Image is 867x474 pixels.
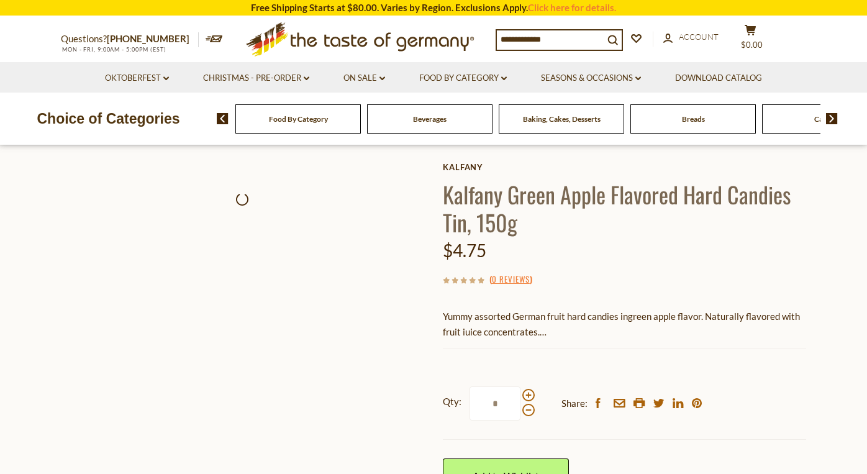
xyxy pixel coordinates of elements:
[528,2,616,13] a: Click here for details.
[663,30,719,44] a: Account
[105,71,169,85] a: Oktoberfest
[523,114,601,124] a: Baking, Cakes, Desserts
[217,113,229,124] img: previous arrow
[419,71,507,85] a: Food By Category
[679,32,719,42] span: Account
[732,24,769,55] button: $0.00
[443,162,806,172] a: Kalfany
[470,386,520,421] input: Qty:
[443,180,806,236] h1: Kalfany Green Apple Flavored Hard Candies Tin, 150g
[489,273,532,285] span: ( )
[826,113,838,124] img: next arrow
[269,114,328,124] a: Food By Category
[628,311,701,322] span: green apple flavor
[203,71,309,85] a: Christmas - PRE-ORDER
[492,273,530,286] a: 0 Reviews
[107,33,189,44] a: [PHONE_NUMBER]
[561,396,588,411] span: Share:
[741,40,763,50] span: $0.00
[541,71,641,85] a: Seasons & Occasions
[413,114,447,124] a: Beverages
[443,309,806,340] p: Yummy assorted German fruit hard candies in . Naturally flavored with fruit juice concentrates.
[814,114,835,124] a: Candy
[675,71,762,85] a: Download Catalog
[61,31,199,47] p: Questions?
[682,114,705,124] a: Breads
[443,240,486,261] span: $4.75
[443,394,461,409] strong: Qty:
[61,46,166,53] span: MON - FRI, 9:00AM - 5:00PM (EST)
[343,71,385,85] a: On Sale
